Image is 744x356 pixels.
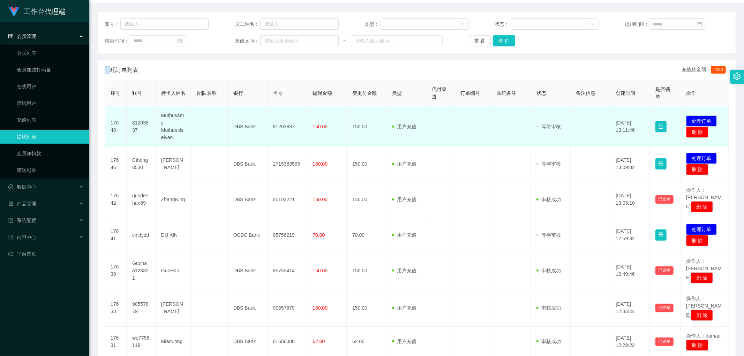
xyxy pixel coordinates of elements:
[536,232,561,238] span: 等待审核
[352,90,377,96] span: 变更前金额
[260,35,339,46] input: 请输入最小值为
[392,124,416,129] span: 用户充值
[697,22,702,26] i: 图标: calendar
[156,218,191,252] td: DU XIN
[268,106,307,147] td: 81203837
[655,195,674,204] button: 已锁单
[313,268,328,273] span: 150.00
[161,90,186,96] span: 持卡人姓名
[127,289,156,327] td: 90557879
[536,90,546,96] span: 状态
[625,21,649,28] span: 起始时间：
[105,289,127,327] td: 17633
[460,22,465,27] i: 图标: down
[127,252,156,289] td: Guohao123321
[610,181,650,218] td: [DATE] 13:03:10
[228,289,268,327] td: DBS Bank
[536,268,561,273] span: 审核成功
[156,252,191,289] td: GuoHao
[469,35,491,46] button: 重 置
[351,35,443,46] input: 请输入最大值为
[686,296,722,318] span: 操作人：[PERSON_NAME]
[228,106,268,147] td: DBS Bank
[347,106,386,147] td: 150.00
[228,252,268,289] td: DBS Bank
[235,37,260,45] span: 充值区间：
[313,232,325,238] span: 70.00
[228,218,268,252] td: OCBC Bank
[691,272,713,283] button: 删 除
[686,90,696,96] span: 操作
[655,121,667,132] button: 图标: lock
[610,289,650,327] td: [DATE] 12:35:44
[347,218,386,252] td: 70.00
[17,130,84,144] a: 提现列表
[686,127,708,138] button: 删 除
[120,18,209,30] input: 请输入
[313,305,328,311] span: 150.00
[233,90,243,96] span: 银行
[655,86,670,99] span: 是否锁单
[127,106,156,147] td: 81203837
[127,218,156,252] td: cindydd
[691,310,713,321] button: 删 除
[268,181,307,218] td: 85102221
[8,235,13,240] i: 图标: profile
[132,90,142,96] span: 账号
[347,181,386,218] td: 150.00
[392,339,416,344] span: 用户充值
[655,229,667,241] button: 图标: lock
[655,266,674,275] button: 已锁单
[392,268,416,273] span: 用户充值
[536,197,561,202] span: 审核成功
[536,305,561,311] span: 审核成功
[156,147,191,181] td: [PERSON_NAME]
[273,90,283,96] span: 卡号
[8,7,20,17] img: logo.9652507e.png
[235,21,260,28] span: 员工姓名：
[461,90,480,96] span: 订单编号
[610,218,650,252] td: [DATE] 12:59:32
[686,333,721,339] span: 操作人：damao
[313,161,328,167] span: 150.00
[691,201,713,212] button: 删 除
[392,90,402,96] span: 类型
[8,247,84,261] a: 图标: dashboard平台首页
[313,339,325,344] span: 62.00
[17,146,84,160] a: 会员加扣款
[655,304,674,312] button: 已锁单
[260,18,339,30] input: 请输入
[156,289,191,327] td: [PERSON_NAME]
[24,0,66,23] h1: 工作台代理端
[17,113,84,127] a: 充值列表
[536,124,561,129] span: 等待审核
[105,21,120,28] span: 账号：
[686,164,708,175] button: 删 除
[655,158,667,169] button: 图标: lock
[616,90,636,96] span: 创建时间
[733,73,741,80] i: 图标: setting
[686,224,717,235] button: 处理订单
[8,234,36,240] span: 内容中心
[17,63,84,77] a: 会员加减打码量
[17,46,84,60] a: 会员列表
[268,218,307,252] td: 85756219
[111,90,120,96] span: 序号
[711,66,726,74] span: 1330
[655,338,674,346] button: 已锁单
[156,181,191,218] td: ZhangNing
[17,163,84,177] a: 赠送彩金
[8,218,36,223] span: 系统配置
[313,90,332,96] span: 提现金额
[682,66,729,74] div: 充值总金额：
[432,86,446,99] span: 代付渠道
[347,147,386,181] td: 150.00
[127,147,156,181] td: Cthong8530
[127,181,156,218] td: guodeshan89
[105,218,127,252] td: 17641
[228,181,268,218] td: DBS Bank
[536,161,561,167] span: 等待审核
[8,218,13,223] i: 图标: form
[347,252,386,289] td: 150.00
[686,115,717,127] button: 处理订单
